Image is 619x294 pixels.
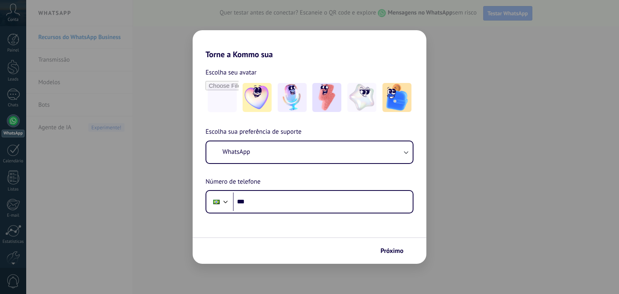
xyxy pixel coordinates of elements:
[380,248,403,254] span: Próximo
[206,141,413,163] button: WhatsApp
[278,83,307,112] img: -2.jpeg
[222,148,250,156] span: WhatsApp
[382,83,411,112] img: -5.jpeg
[206,177,260,187] span: Número de telefone
[209,193,224,210] div: Brazil: + 55
[347,83,376,112] img: -4.jpeg
[206,67,257,78] span: Escolha seu avatar
[243,83,272,112] img: -1.jpeg
[377,244,414,258] button: Próximo
[193,30,426,59] h2: Torne a Kommo sua
[312,83,341,112] img: -3.jpeg
[206,127,301,137] span: Escolha sua preferência de suporte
